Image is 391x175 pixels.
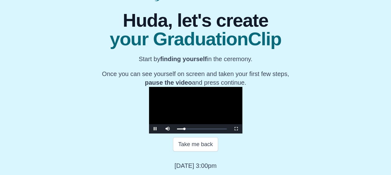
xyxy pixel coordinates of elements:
button: Fullscreen [230,124,242,133]
div: Video Player [149,87,242,133]
button: Pause [149,124,161,133]
b: pause the video [145,79,192,86]
span: Huda, let's create [102,11,289,30]
p: Once you can see yourself on screen and taken your first few steps, and press continue. [102,70,289,87]
button: Mute [161,124,174,133]
p: [DATE] 3:00pm [175,161,216,170]
span: your GraduationClip [102,30,289,48]
button: Take me back [173,137,218,151]
p: Start by in the ceremony. [102,55,289,63]
b: finding yourself [160,56,207,62]
div: Progress Bar [177,128,227,129]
